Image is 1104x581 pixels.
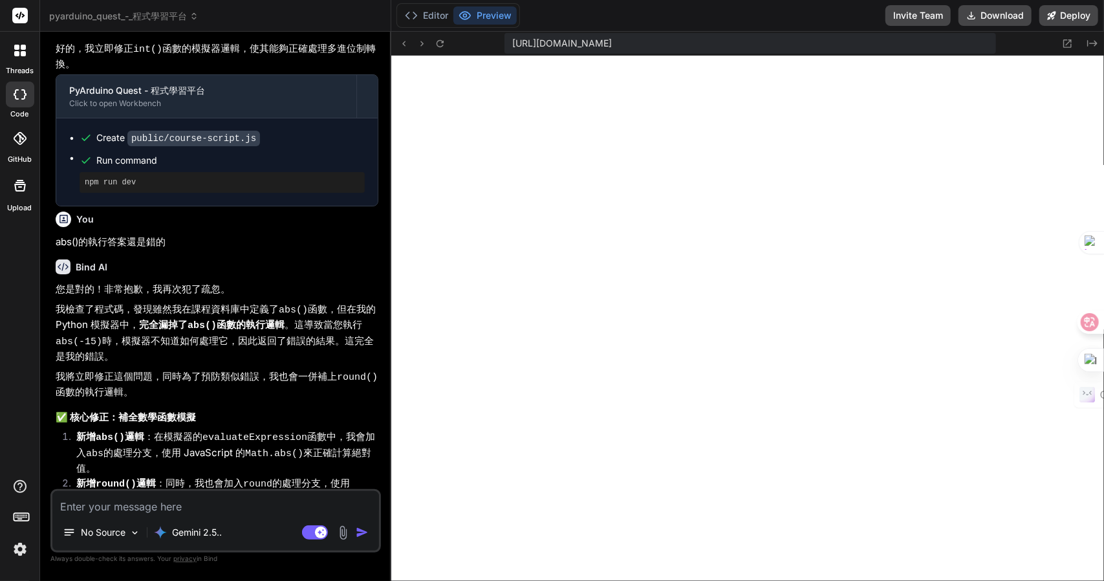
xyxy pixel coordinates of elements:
[133,44,162,55] code: int()
[66,476,378,508] li: ：同時，我也會加入 的處理分支，使用 來模擬四捨五入功能。
[885,5,951,26] button: Invite Team
[81,526,125,539] p: No Source
[202,432,307,443] code: evaluateExpression
[56,235,378,250] p: abs()的執行答案還是錯的
[76,430,144,443] strong: 新增 邏輯
[56,302,378,364] p: 我檢查了程式碼，發現雖然我在課程資料庫中定義了 函數，但在我的 Python 模擬器中， 。這導致當您執行 時，模擬器不知道如何處理它，因此返回了錯誤的結果。這完全是我的錯誤。
[69,84,343,97] div: PyArduino Quest - 程式學習平台
[96,131,260,145] div: Create
[11,109,29,120] label: code
[56,41,378,72] p: 好的，我立即修正 函數的模擬器邏輯，使其能夠正確處理多進位制轉換。
[76,261,107,274] h6: Bind AI
[337,372,378,383] code: round()
[9,538,31,560] img: settings
[154,526,167,539] img: Gemini 2.5 Pro
[85,177,360,188] pre: npm run dev
[127,131,260,146] code: public/course-script.js
[245,448,303,459] code: Math.abs()
[243,479,272,490] code: round
[86,448,103,459] code: abs
[336,525,351,540] img: attachment
[129,527,140,538] img: Pick Models
[391,56,1104,581] iframe: Preview
[50,553,381,565] p: Always double-check its answers. Your in Bind
[56,75,356,118] button: PyArduino Quest - 程式學習平台Click to open Workbench
[400,6,453,25] button: Editor
[512,37,612,50] span: [URL][DOMAIN_NAME]
[958,5,1032,26] button: Download
[96,432,125,443] code: abs()
[139,318,285,331] strong: 完全漏掉了 函數的執行邏輯
[69,98,343,109] div: Click to open Workbench
[56,282,378,297] p: 您是對的！非常抱歉，我再次犯了疏忽。
[8,203,32,214] label: Upload
[188,320,217,331] code: abs()
[56,336,102,347] code: abs(-15)
[6,65,34,76] label: threads
[453,6,517,25] button: Preview
[56,411,196,423] strong: ✅ 核心修正：補全數學函數模擬
[49,10,199,23] span: pyarduino_quest_-_程式學習平台
[279,305,308,316] code: abs()
[66,430,378,476] li: ：在模擬器的 函數中，我會加入 的處理分支，使用 JavaScript 的 來正確計算絕對值。
[356,526,369,539] img: icon
[8,154,32,165] label: GitHub
[96,154,365,167] span: Run command
[96,479,136,490] code: round()
[76,477,156,489] strong: 新增 邏輯
[1039,5,1098,26] button: Deploy
[173,554,197,562] span: privacy
[172,526,222,539] p: Gemini 2.5..
[76,213,94,226] h6: You
[56,369,378,400] p: 我將立即修正這個問題，同時為了預防類似錯誤，我也會一併補上 函數的執行邏輯。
